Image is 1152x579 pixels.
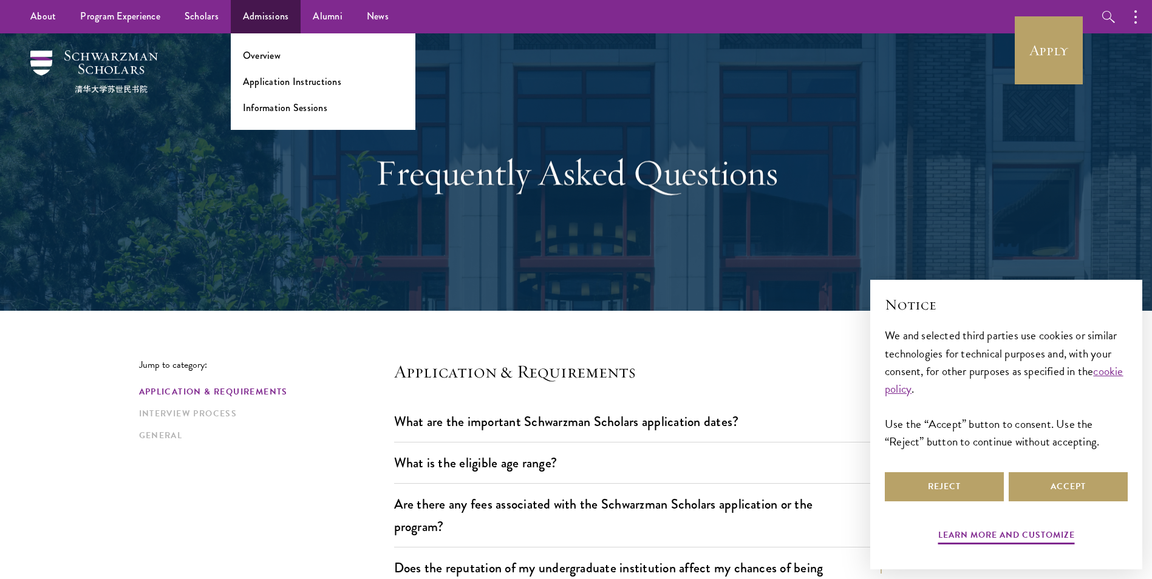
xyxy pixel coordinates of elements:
button: Learn more and customize [938,527,1075,546]
a: Interview Process [139,407,387,420]
a: Application Instructions [243,75,341,89]
a: cookie policy [885,362,1123,398]
a: Apply [1015,16,1083,84]
a: General [139,429,387,442]
button: What is the eligible age range? [394,449,886,476]
a: Overview [243,49,281,63]
a: Application & Requirements [139,385,387,398]
button: Reject [885,472,1004,501]
h1: Frequently Asked Questions [367,151,786,194]
a: Information Sessions [243,101,327,115]
button: Are there any fees associated with the Schwarzman Scholars application or the program? [394,490,886,540]
div: We and selected third parties use cookies or similar technologies for technical purposes and, wit... [885,327,1128,450]
button: Accept [1009,472,1128,501]
h2: Notice [885,294,1128,315]
img: Schwarzman Scholars [30,50,158,93]
button: What are the important Schwarzman Scholars application dates? [394,408,886,435]
h4: Application & Requirements [394,359,886,384]
p: Jump to category: [139,359,394,370]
